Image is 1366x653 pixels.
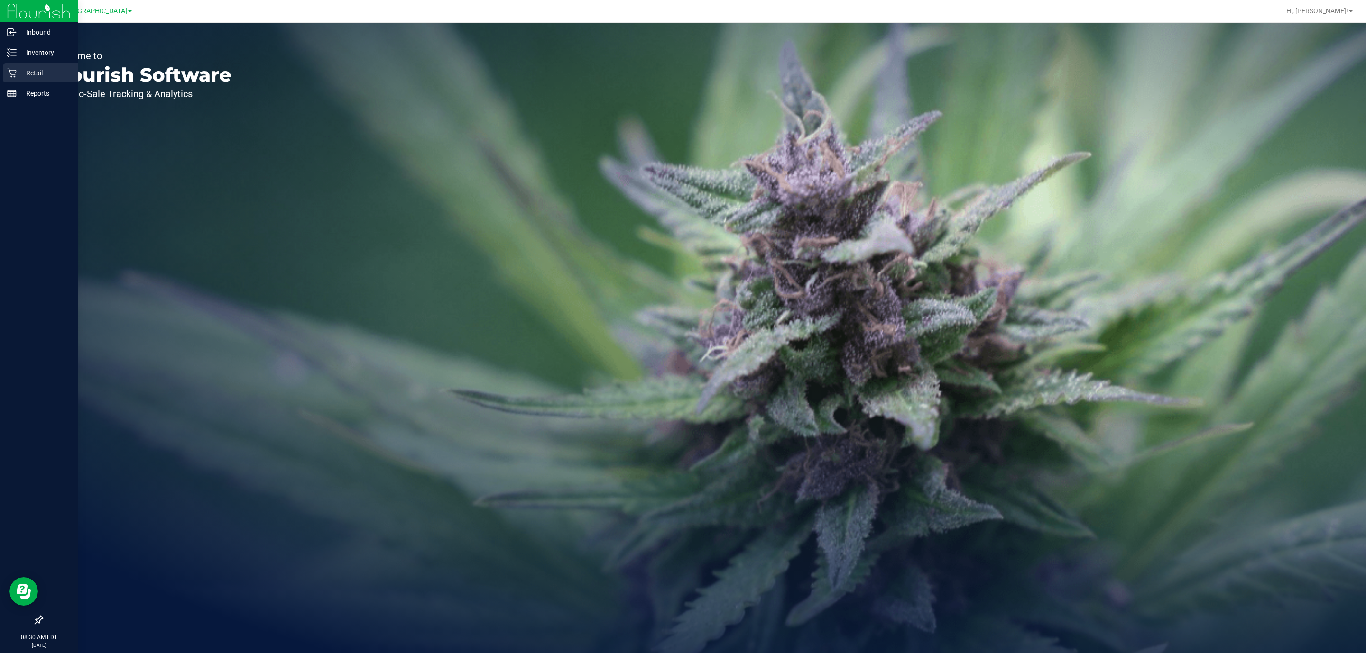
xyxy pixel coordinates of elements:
[4,633,74,642] p: 08:30 AM EDT
[7,27,17,37] inline-svg: Inbound
[51,51,231,61] p: Welcome to
[51,65,231,84] p: Flourish Software
[1286,7,1348,15] span: Hi, [PERSON_NAME]!
[51,89,231,99] p: Seed-to-Sale Tracking & Analytics
[17,67,74,79] p: Retail
[17,27,74,38] p: Inbound
[7,89,17,98] inline-svg: Reports
[17,88,74,99] p: Reports
[4,642,74,649] p: [DATE]
[9,577,38,606] iframe: Resource center
[17,47,74,58] p: Inventory
[7,48,17,57] inline-svg: Inventory
[62,7,127,15] span: [GEOGRAPHIC_DATA]
[7,68,17,78] inline-svg: Retail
